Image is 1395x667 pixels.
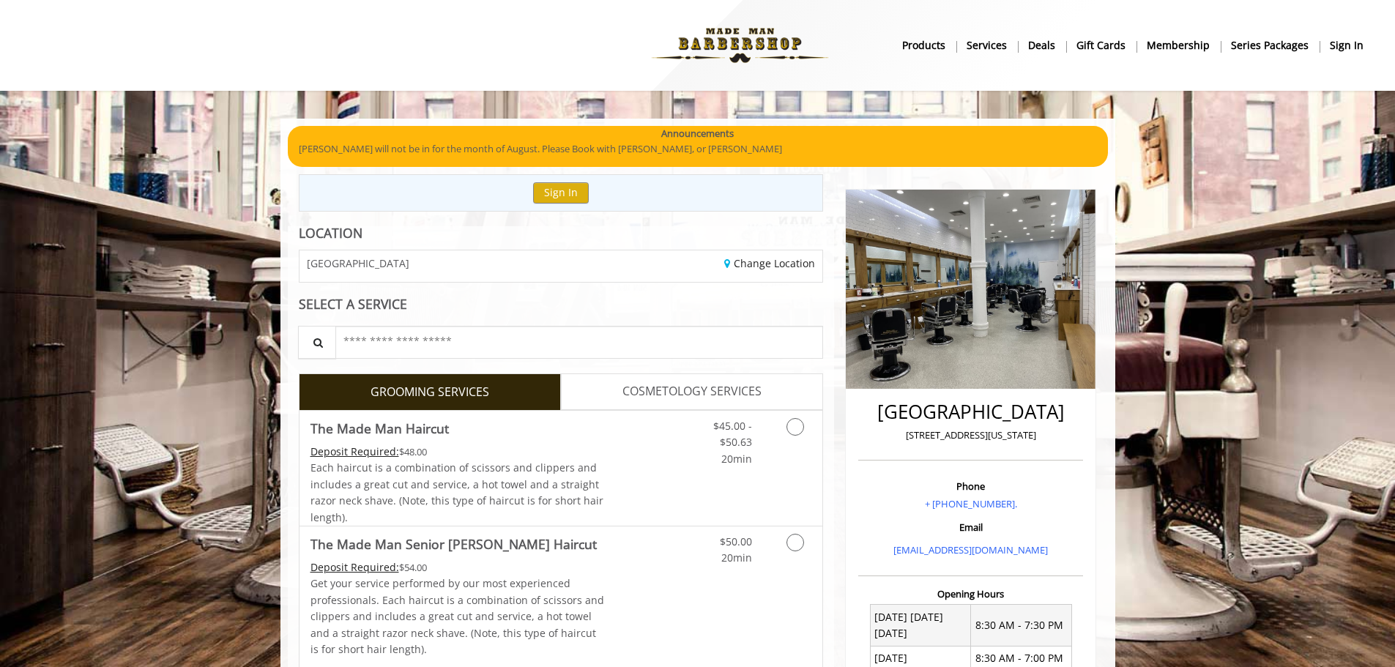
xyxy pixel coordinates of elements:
a: Productsproducts [892,34,956,56]
p: Get your service performed by our most experienced professionals. Each haircut is a combination o... [310,575,605,657]
h3: Phone [862,481,1079,491]
b: products [902,37,945,53]
b: The Made Man Senior [PERSON_NAME] Haircut [310,534,597,554]
td: [DATE] [DATE] [DATE] [870,605,971,646]
span: 20min [721,452,752,466]
b: Deals [1028,37,1055,53]
span: This service needs some Advance to be paid before we block your appointment [310,444,399,458]
div: $54.00 [310,559,605,575]
img: Made Man Barbershop logo [639,5,841,86]
b: LOCATION [299,224,362,242]
h2: [GEOGRAPHIC_DATA] [862,401,1079,422]
div: $48.00 [310,444,605,460]
span: This service needs some Advance to be paid before we block your appointment [310,560,399,574]
span: $50.00 [720,534,752,548]
a: Change Location [724,256,815,270]
span: 20min [721,551,752,564]
span: COSMETOLOGY SERVICES [622,382,762,401]
a: ServicesServices [956,34,1018,56]
a: Gift cardsgift cards [1066,34,1137,56]
span: [GEOGRAPHIC_DATA] [307,258,409,269]
b: Services [967,37,1007,53]
a: Series packagesSeries packages [1221,34,1320,56]
a: DealsDeals [1018,34,1066,56]
b: Membership [1147,37,1210,53]
td: 8:30 AM - 7:30 PM [971,605,1072,646]
p: [PERSON_NAME] will not be in for the month of August. Please Book with [PERSON_NAME], or [PERSON_... [299,141,1097,157]
button: Service Search [298,326,336,359]
b: Series packages [1231,37,1309,53]
b: gift cards [1076,37,1126,53]
h3: Opening Hours [858,589,1083,599]
p: [STREET_ADDRESS][US_STATE] [862,428,1079,443]
div: SELECT A SERVICE [299,297,824,311]
a: sign insign in [1320,34,1374,56]
a: + [PHONE_NUMBER]. [925,497,1017,510]
a: [EMAIL_ADDRESS][DOMAIN_NAME] [893,543,1048,556]
span: $45.00 - $50.63 [713,419,752,449]
b: sign in [1330,37,1364,53]
b: The Made Man Haircut [310,418,449,439]
span: Each haircut is a combination of scissors and clippers and includes a great cut and service, a ho... [310,461,603,523]
b: Announcements [661,126,734,141]
button: Sign In [533,182,589,204]
span: GROOMING SERVICES [371,383,489,402]
a: MembershipMembership [1137,34,1221,56]
h3: Email [862,522,1079,532]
